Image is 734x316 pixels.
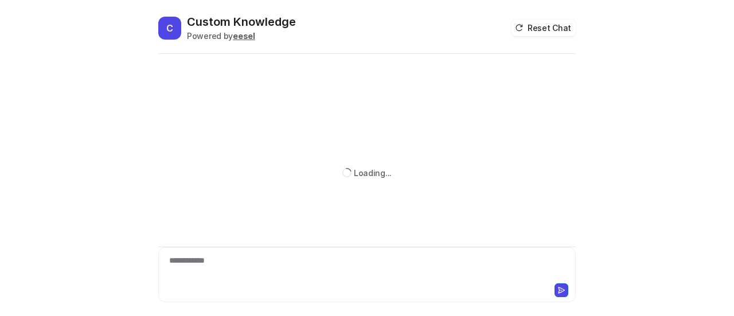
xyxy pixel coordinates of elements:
b: eesel [233,31,255,41]
div: Loading... [354,167,392,179]
button: Reset Chat [512,19,576,36]
h2: Custom Knowledge [187,14,296,30]
div: Powered by [187,30,296,42]
span: C [158,17,181,40]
